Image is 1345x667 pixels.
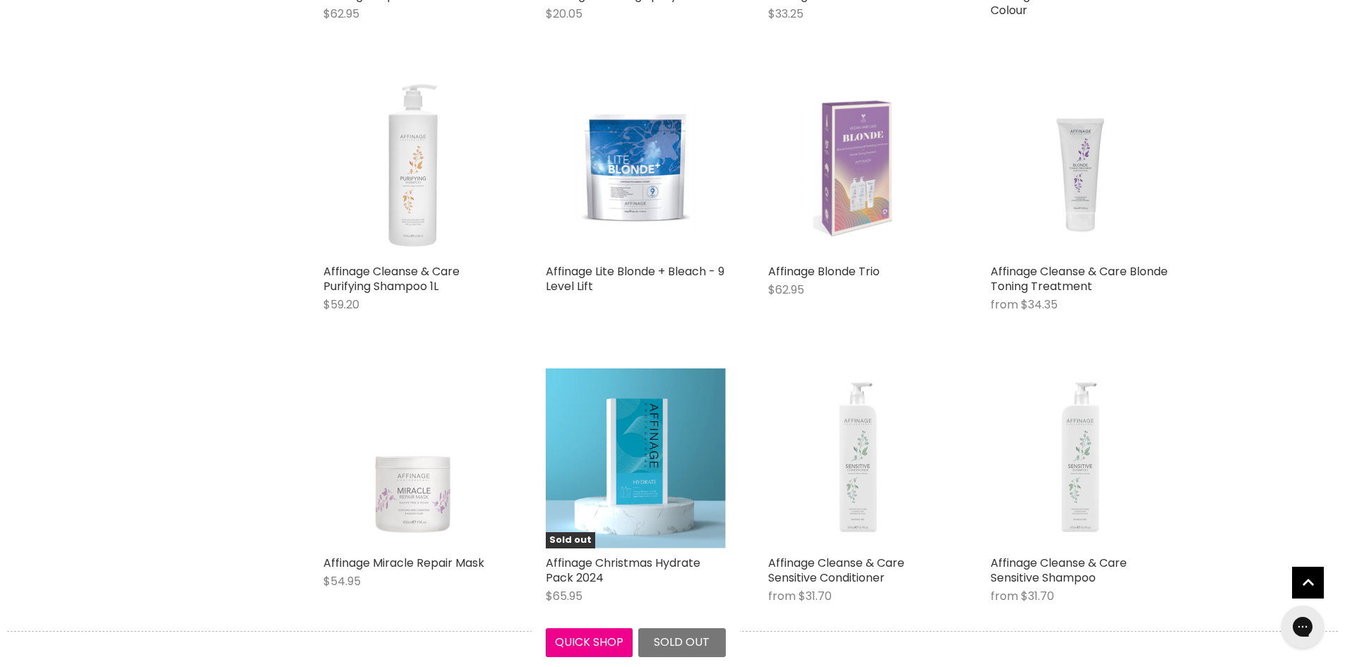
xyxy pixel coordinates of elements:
[991,296,1018,313] span: from
[1021,588,1054,604] span: $31.70
[991,368,1171,548] img: Affinage Cleanse & Care Sensitive Shampoo
[768,263,880,280] a: Affinage Blonde Trio
[654,634,710,650] span: Sold out
[546,532,595,548] span: Sold out
[323,77,503,257] img: Affinage Cleanse & Care Purifying Shampoo 1L
[768,6,803,22] span: $33.25
[323,555,484,571] a: Affinage Miracle Repair Mask
[1274,601,1331,653] iframe: Gorgias live chat messenger
[991,588,1018,604] span: from
[768,555,904,586] a: Affinage Cleanse & Care Sensitive Conditioner
[323,573,361,589] span: $54.95
[546,588,582,604] span: $65.95
[323,296,359,313] span: $59.20
[768,282,804,298] span: $62.95
[991,77,1171,257] img: Affinage Cleanse & Care Blonde Toning Treatment
[546,555,700,586] a: Affinage Christmas Hydrate Pack 2024
[575,77,695,257] img: Affinage Lite Blonde + Bleach - 9 Level Lift
[638,628,726,656] button: Sold out
[768,368,948,548] img: Affinage Cleanse & Care Sensitive Conditioner
[799,588,832,604] span: $31.70
[546,263,724,294] a: Affinage Lite Blonde + Bleach - 9 Level Lift
[546,628,633,656] button: Quick shop
[323,263,460,294] a: Affinage Cleanse & Care Purifying Shampoo 1L
[546,368,726,548] img: Affinage Christmas Hydrate Pack 2024
[1021,296,1058,313] span: $34.35
[813,77,903,257] img: Affinage Blonde Trio
[546,368,726,548] a: Affinage Christmas Hydrate Pack 2024Sold out
[991,555,1127,586] a: Affinage Cleanse & Care Sensitive Shampoo
[768,77,948,257] a: Affinage Blonde Trio
[323,6,359,22] span: $62.95
[991,263,1168,294] a: Affinage Cleanse & Care Blonde Toning Treatment
[546,77,726,257] a: Affinage Lite Blonde + Bleach - 9 Level Lift
[323,368,503,548] img: Affinage Miracle Repair Mask
[546,6,582,22] span: $20.05
[768,588,796,604] span: from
